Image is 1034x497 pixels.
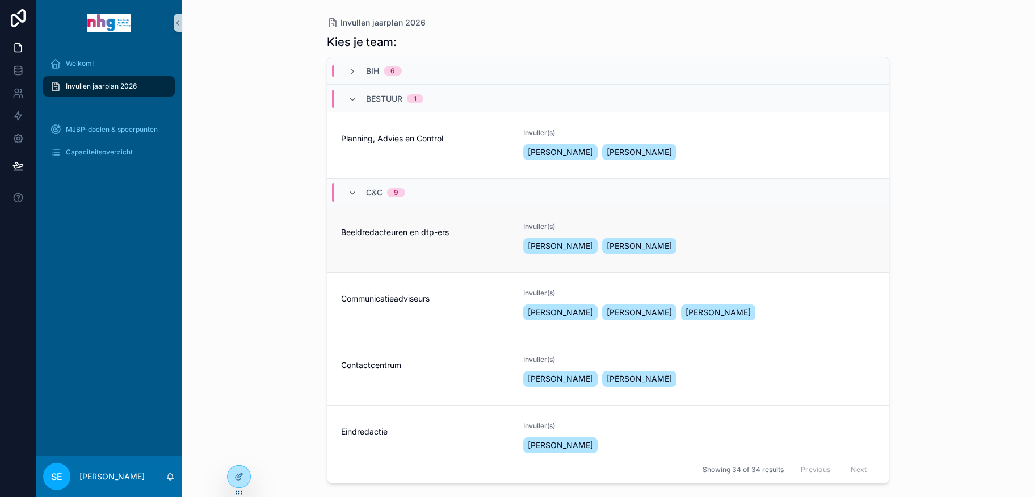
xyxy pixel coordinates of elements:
span: MJBP-doelen & speerpunten [66,125,158,134]
a: MJBP-doelen & speerpunten [43,119,175,140]
span: [PERSON_NAME] [607,307,672,318]
a: Capaciteitsoverzicht [43,142,175,162]
span: BIH [366,65,379,77]
span: SE [51,470,62,483]
span: Invuller(s) [523,289,875,298]
h1: Kies je team: [327,34,397,50]
span: Invuller(s) [523,355,875,364]
span: [PERSON_NAME] [528,440,593,451]
p: [PERSON_NAME] [79,471,145,482]
span: Planning, Advies en Control [341,133,510,144]
a: CommunicatieadviseursInvuller(s)[PERSON_NAME][PERSON_NAME][PERSON_NAME] [327,272,889,339]
div: 6 [390,66,395,76]
img: App logo [87,14,131,32]
a: EindredactieInvuller(s)[PERSON_NAME] [327,405,889,471]
span: [PERSON_NAME] [607,240,672,252]
span: Capaciteitsoverzicht [66,148,133,157]
span: Bestuur [366,93,402,105]
span: [PERSON_NAME] [528,240,593,252]
a: Invullen jaarplan 2026 [43,76,175,97]
span: C&C [366,187,383,198]
span: Communicatieadviseurs [341,293,510,304]
span: Showing 34 of 34 results [703,465,784,474]
span: [PERSON_NAME] [607,373,672,385]
div: scrollable content [36,45,182,198]
a: ContactcentrumInvuller(s)[PERSON_NAME][PERSON_NAME] [327,339,889,405]
span: [PERSON_NAME] [686,307,751,318]
span: Eindredactie [341,426,510,437]
span: Beeldredacteuren en dtp-ers [341,227,510,238]
span: Invuller(s) [523,421,875,431]
span: Contactcentrum [341,360,510,371]
span: Invullen jaarplan 2026 [66,82,137,91]
a: Invullen jaarplan 2026 [327,17,426,28]
a: Welkom! [43,53,175,74]
span: Invullen jaarplan 2026 [341,17,426,28]
span: [PERSON_NAME] [607,147,672,158]
span: Invuller(s) [523,128,875,137]
a: Beeldredacteuren en dtp-ersInvuller(s)[PERSON_NAME][PERSON_NAME] [327,206,889,272]
div: 9 [394,188,398,197]
span: Welkom! [66,59,94,68]
a: Planning, Advies en ControlInvuller(s)[PERSON_NAME][PERSON_NAME] [327,112,889,178]
span: [PERSON_NAME] [528,307,593,318]
div: 1 [414,94,417,103]
span: [PERSON_NAME] [528,373,593,385]
span: [PERSON_NAME] [528,147,593,158]
span: Invuller(s) [523,222,875,231]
